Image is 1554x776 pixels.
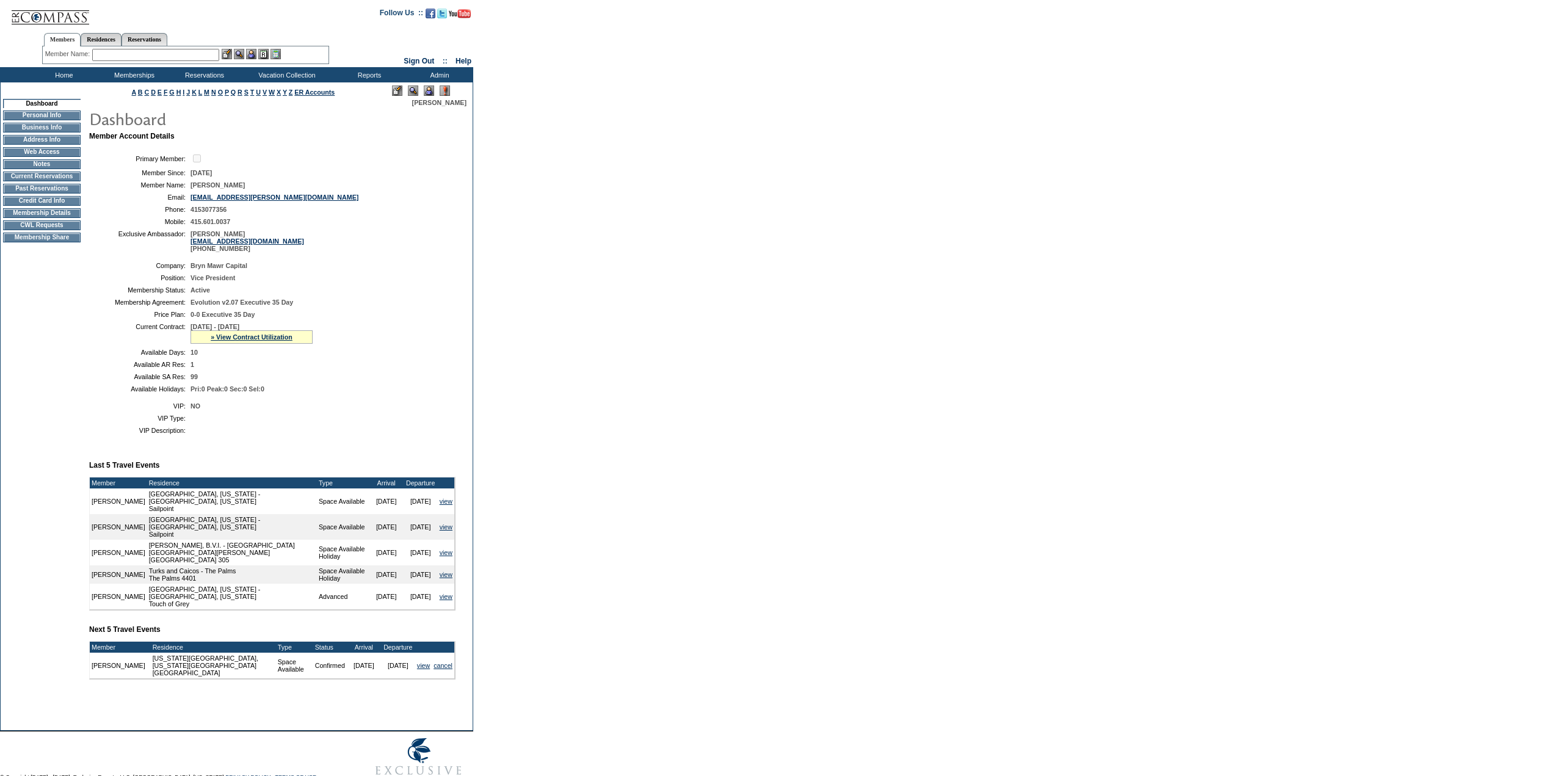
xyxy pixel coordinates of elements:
[317,565,369,584] td: Space Available Holiday
[3,159,81,169] td: Notes
[347,642,381,653] td: Arrival
[90,540,147,565] td: [PERSON_NAME]
[426,9,435,18] img: Become our fan on Facebook
[426,12,435,20] a: Become our fan on Facebook
[89,625,161,634] b: Next 5 Travel Events
[191,262,247,269] span: Bryn Mawr Capital
[225,89,229,96] a: P
[270,49,281,59] img: b_calculator.gif
[381,642,415,653] td: Departure
[151,642,276,653] td: Residence
[94,230,186,252] td: Exclusive Ambassador:
[258,49,269,59] img: Reservations
[168,67,238,82] td: Reservations
[204,89,209,96] a: M
[191,361,194,368] span: 1
[392,85,402,96] img: Edit Mode
[98,67,168,82] td: Memberships
[234,49,244,59] img: View
[144,89,149,96] a: C
[369,477,404,488] td: Arrival
[404,57,434,65] a: Sign Out
[231,89,236,96] a: Q
[94,311,186,318] td: Price Plan:
[313,653,347,678] td: Confirmed
[403,67,473,82] td: Admin
[138,89,143,96] a: B
[381,653,415,678] td: [DATE]
[440,571,452,578] a: view
[191,206,227,213] span: 4153077356
[198,89,202,96] a: L
[183,89,184,96] a: I
[449,9,471,18] img: Subscribe to our YouTube Channel
[191,218,230,225] span: 415.601.0037
[90,653,147,678] td: [PERSON_NAME]
[404,565,438,584] td: [DATE]
[440,549,452,556] a: view
[89,106,333,131] img: pgTtlDashboard.gif
[45,49,92,59] div: Member Name:
[191,194,358,201] a: [EMAIL_ADDRESS][PERSON_NAME][DOMAIN_NAME]
[94,218,186,225] td: Mobile:
[94,427,186,434] td: VIP Description:
[369,540,404,565] td: [DATE]
[191,373,198,380] span: 99
[94,323,186,344] td: Current Contract:
[176,89,181,96] a: H
[211,333,292,341] a: » View Contract Utilization
[94,181,186,189] td: Member Name:
[164,89,168,96] a: F
[94,262,186,269] td: Company:
[191,286,210,294] span: Active
[404,488,438,514] td: [DATE]
[94,373,186,380] td: Available SA Res:
[192,89,197,96] a: K
[147,565,317,584] td: Turks and Caicos - The Palms The Palms 4401
[44,33,81,46] a: Members
[191,169,212,176] span: [DATE]
[122,33,167,46] a: Reservations
[276,653,313,678] td: Space Available
[3,220,81,230] td: CWL Requests
[456,57,471,65] a: Help
[94,299,186,306] td: Membership Agreement:
[151,653,276,678] td: [US_STATE][GEOGRAPHIC_DATA], [US_STATE][GEOGRAPHIC_DATA] [GEOGRAPHIC_DATA]
[289,89,293,96] a: Z
[369,514,404,540] td: [DATE]
[191,385,264,393] span: Pri:0 Peak:0 Sec:0 Sel:0
[417,662,430,669] a: view
[269,89,275,96] a: W
[191,311,255,318] span: 0-0 Executive 35 Day
[404,540,438,565] td: [DATE]
[94,385,186,393] td: Available Holidays:
[90,514,147,540] td: [PERSON_NAME]
[94,286,186,294] td: Membership Status:
[244,89,249,96] a: S
[211,89,216,96] a: N
[191,299,293,306] span: Evolution v2.07 Executive 35 Day
[3,172,81,181] td: Current Reservations
[151,89,156,96] a: D
[317,540,369,565] td: Space Available Holiday
[90,488,147,514] td: [PERSON_NAME]
[404,477,438,488] td: Departure
[89,132,175,140] b: Member Account Details
[256,89,261,96] a: U
[218,89,223,96] a: O
[437,12,447,20] a: Follow us on Twitter
[3,99,81,108] td: Dashboard
[434,662,452,669] a: cancel
[347,653,381,678] td: [DATE]
[191,274,235,281] span: Vice President
[191,349,198,356] span: 10
[94,169,186,176] td: Member Since:
[3,233,81,242] td: Membership Share
[191,238,304,245] a: [EMAIL_ADDRESS][DOMAIN_NAME]
[191,323,239,330] span: [DATE] - [DATE]
[317,514,369,540] td: Space Available
[94,349,186,356] td: Available Days:
[440,593,452,600] a: view
[369,488,404,514] td: [DATE]
[169,89,174,96] a: G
